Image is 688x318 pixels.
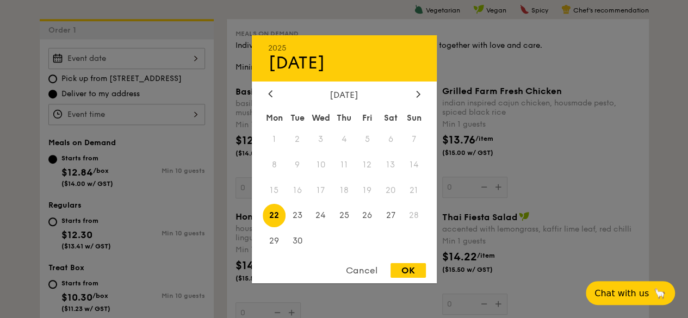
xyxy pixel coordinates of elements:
span: Chat with us [594,288,649,298]
span: 5 [356,127,379,151]
span: 12 [356,153,379,176]
span: 18 [332,178,356,202]
span: 2 [286,127,309,151]
div: [DATE] [268,52,420,73]
span: 17 [309,178,332,202]
span: 29 [263,229,286,253]
span: 30 [286,229,309,253]
div: Cancel [335,263,388,278]
span: 20 [379,178,402,202]
span: 1 [263,127,286,151]
span: 22 [263,204,286,227]
button: Chat with us🦙 [586,281,675,305]
span: 9 [286,153,309,176]
span: 11 [332,153,356,176]
div: OK [391,263,426,278]
span: 19 [356,178,379,202]
span: 16 [286,178,309,202]
span: 4 [332,127,356,151]
span: 10 [309,153,332,176]
div: Tue [286,108,309,127]
span: 28 [402,204,426,227]
div: [DATE] [268,89,420,99]
span: 🦙 [653,287,666,300]
span: 13 [379,153,402,176]
span: 7 [402,127,426,151]
div: Sun [402,108,426,127]
span: 14 [402,153,426,176]
span: 21 [402,178,426,202]
span: 8 [263,153,286,176]
span: 23 [286,204,309,227]
span: 27 [379,204,402,227]
span: 3 [309,127,332,151]
span: 24 [309,204,332,227]
div: Fri [356,108,379,127]
div: Sat [379,108,402,127]
span: 25 [332,204,356,227]
span: 15 [263,178,286,202]
div: Thu [332,108,356,127]
div: 2025 [268,43,420,52]
span: 6 [379,127,402,151]
div: Mon [263,108,286,127]
div: Wed [309,108,332,127]
span: 26 [356,204,379,227]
